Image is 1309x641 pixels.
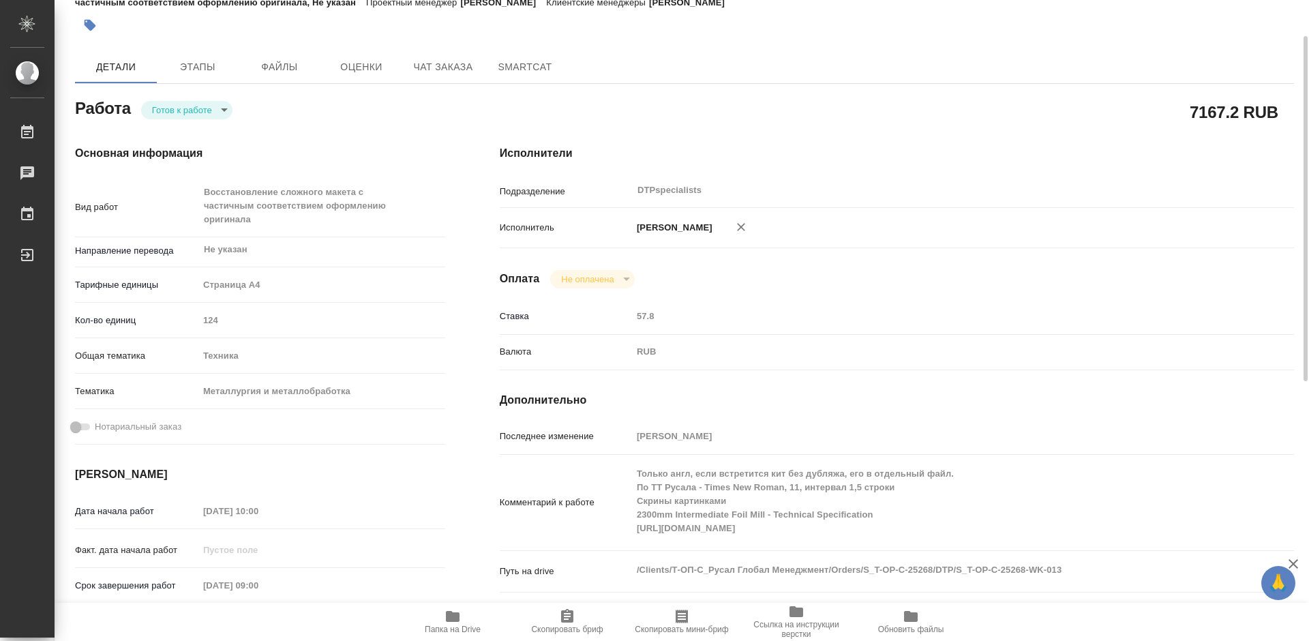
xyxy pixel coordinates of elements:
p: Подразделение [500,185,632,198]
h4: Дополнительно [500,392,1294,408]
h2: Работа [75,95,131,119]
div: Готов к работе [550,270,634,288]
input: Пустое поле [198,576,318,595]
h4: Оплата [500,271,540,287]
button: Добавить тэг [75,10,105,40]
span: Обновить файлы [878,625,944,634]
button: Скопировать мини-бриф [625,603,739,641]
span: Детали [83,59,149,76]
button: Обновить файлы [854,603,968,641]
span: SmartCat [492,59,558,76]
h4: Исполнители [500,145,1294,162]
div: Готов к работе [141,101,232,119]
p: Факт. дата начала работ [75,543,198,557]
span: Файлы [247,59,312,76]
span: Скопировать бриф [531,625,603,634]
h4: [PERSON_NAME] [75,466,445,483]
button: Не оплачена [557,273,618,285]
p: Вид работ [75,200,198,214]
span: Этапы [165,59,230,76]
div: Страница А4 [198,273,445,297]
span: Папка на Drive [425,625,481,634]
div: RUB [632,340,1228,363]
textarea: /Clients/Т-ОП-С_Русал Глобал Менеджмент/Orders/S_T-OP-C-25268/DTP/S_T-OP-C-25268-WK-013 [632,558,1228,582]
p: Валюта [500,345,632,359]
h2: 7167.2 RUB [1190,100,1278,123]
p: Тематика [75,385,198,398]
div: Техника [198,344,445,368]
button: Папка на Drive [395,603,510,641]
p: Дата начала работ [75,505,198,518]
p: Тарифные единицы [75,278,198,292]
textarea: Только англ, если встретится кит без дубляжа, его в отдельный файл. По ТТ Русала - Times New Roma... [632,462,1228,540]
p: Последнее изменение [500,430,632,443]
p: Ставка [500,310,632,323]
input: Пустое поле [198,501,318,521]
span: Нотариальный заказ [95,420,181,434]
p: Срок завершения работ [75,579,198,593]
button: Готов к работе [148,104,216,116]
p: Исполнитель [500,221,632,235]
p: Кол-во единиц [75,314,198,327]
span: Оценки [329,59,394,76]
p: Комментарий к работе [500,496,632,509]
span: Скопировать мини-бриф [635,625,728,634]
button: Ссылка на инструкции верстки [739,603,854,641]
p: Путь на drive [500,565,632,578]
button: Скопировать бриф [510,603,625,641]
p: [PERSON_NAME] [632,221,712,235]
span: Ссылка на инструкции верстки [747,620,845,639]
h4: Основная информация [75,145,445,162]
input: Пустое поле [198,310,445,330]
button: Удалить исполнителя [726,212,756,242]
div: Металлургия и металлобработка [198,380,445,403]
span: Чат заказа [410,59,476,76]
p: Направление перевода [75,244,198,258]
input: Пустое поле [632,426,1228,446]
p: Общая тематика [75,349,198,363]
button: 🙏 [1261,566,1295,600]
input: Пустое поле [198,540,318,560]
input: Пустое поле [632,306,1228,326]
span: 🙏 [1267,569,1290,597]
